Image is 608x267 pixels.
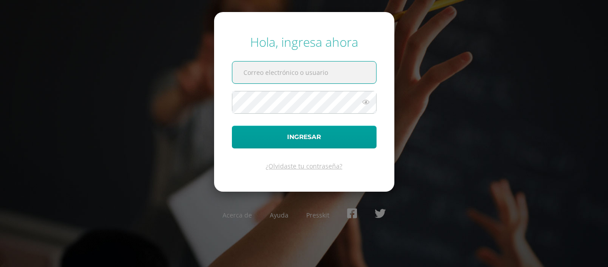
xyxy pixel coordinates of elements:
a: Acerca de [223,211,252,219]
a: Ayuda [270,211,288,219]
a: ¿Olvidaste tu contraseña? [266,162,342,170]
button: Ingresar [232,126,377,148]
div: Hola, ingresa ahora [232,33,377,50]
a: Presskit [306,211,329,219]
input: Correo electrónico o usuario [232,62,376,83]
